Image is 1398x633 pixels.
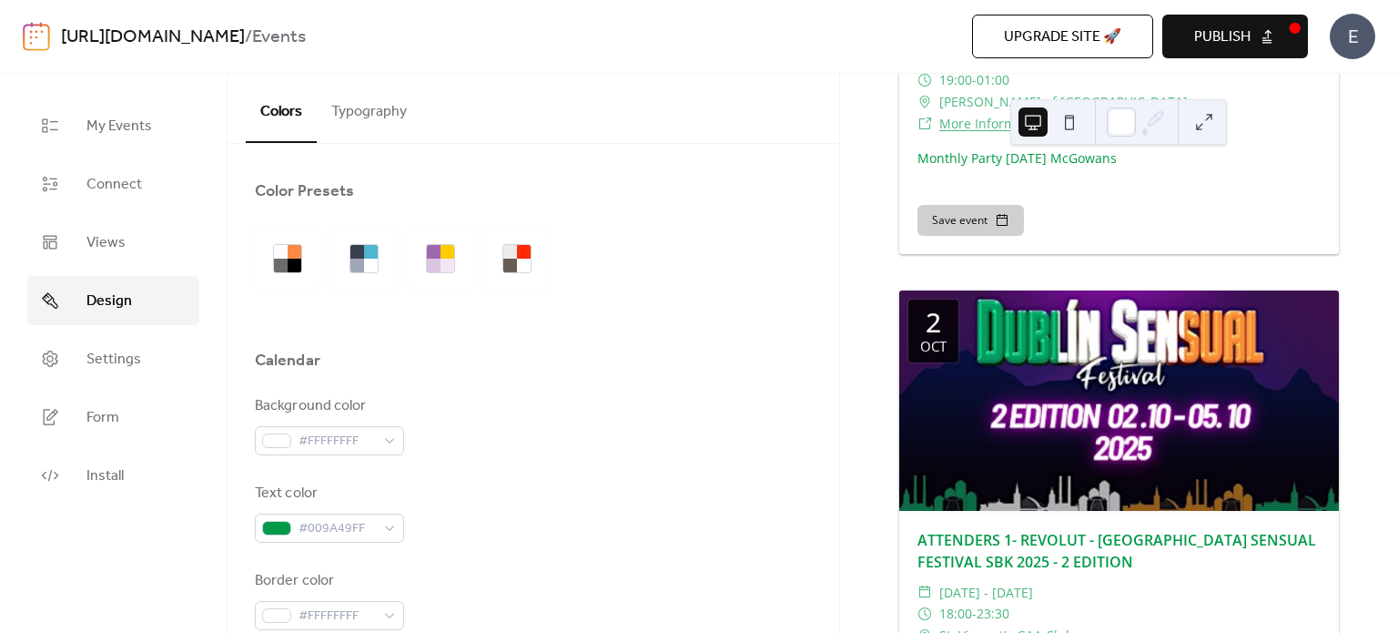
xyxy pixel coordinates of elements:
[245,20,252,55] b: /
[27,451,199,500] a: Install
[917,582,932,604] div: ​
[61,20,245,55] a: [URL][DOMAIN_NAME]
[255,395,400,417] div: Background color
[939,115,1047,132] a: More Information
[299,431,375,453] span: #FFFFFFFF
[1162,15,1308,58] button: Publish
[1004,26,1121,48] span: Upgrade site 🚀
[920,340,947,353] div: Oct
[252,20,306,55] b: Events
[917,205,1024,236] button: Save event
[86,291,132,312] span: Design
[255,570,400,592] div: Border color
[317,74,421,141] button: Typography
[972,69,977,91] span: -
[939,69,972,91] span: 19:00
[972,15,1153,58] button: Upgrade site 🚀
[299,518,375,540] span: #009A49FF
[977,69,1009,91] span: 01:00
[939,91,1188,113] span: [PERSON_NAME] of [GEOGRAPHIC_DATA]
[917,113,932,135] div: ​
[926,309,941,336] div: 2
[86,465,124,487] span: Install
[899,148,1339,168] div: Monthly Party [DATE] McGowans
[86,174,142,196] span: Connect
[86,349,141,371] span: Settings
[917,69,932,91] div: ​
[27,101,199,150] a: My Events
[939,582,1033,604] span: [DATE] - [DATE]
[27,218,199,267] a: Views
[939,603,972,625] span: 18:00
[23,22,50,51] img: logo
[917,530,1316,572] a: ATTENDERS 1- REVOLUT - [GEOGRAPHIC_DATA] SENSUAL FESTIVAL SBK 2025 - 2 EDITION
[977,603,1009,625] span: 23:30
[27,276,199,325] a: Design
[27,159,199,209] a: Connect
[86,232,126,254] span: Views
[86,407,119,429] span: Form
[1330,14,1375,59] div: E
[246,74,317,143] button: Colors
[27,334,199,383] a: Settings
[255,350,320,372] div: Calendar
[917,603,932,625] div: ​
[27,393,199,442] a: Form
[299,606,375,628] span: #FFFFFFFF
[86,116,152,138] span: My Events
[917,91,932,113] div: ​
[255,180,354,202] div: Color Presets
[1194,26,1251,48] span: Publish
[255,483,400,505] div: Text color
[972,603,977,625] span: -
